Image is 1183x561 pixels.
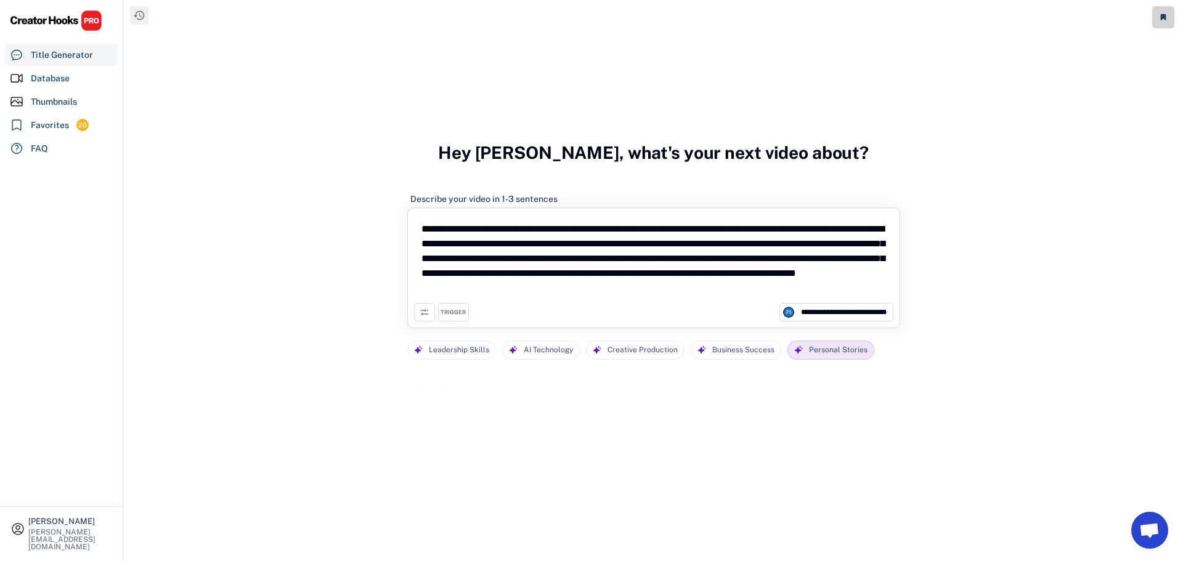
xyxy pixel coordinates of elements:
div: Business Success [712,341,774,359]
div: Personal Stories [809,341,868,359]
div: Title Generator [31,49,93,62]
div: Leadership Skills [429,341,489,359]
div: Favorites [31,119,69,132]
div: AI Technology [524,341,573,359]
h3: Hey [PERSON_NAME], what's your next video about? [438,129,869,176]
img: channels4_profile.jpg [783,307,794,318]
div: Database [31,72,70,85]
div: 26 [76,120,89,131]
img: CHPRO%20Logo.svg [10,10,102,31]
div: [PERSON_NAME][EMAIL_ADDRESS][DOMAIN_NAME] [28,528,112,551]
a: Open chat [1131,512,1168,549]
div: Creative Production [608,341,678,359]
div: FAQ [31,142,48,155]
div: [PERSON_NAME] [28,517,112,525]
div: Thumbnails [31,95,77,108]
div: Generate title ideas [429,385,513,397]
div: TRIGGER [441,309,466,317]
div: Describe your video in 1-3 sentences [410,193,558,204]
